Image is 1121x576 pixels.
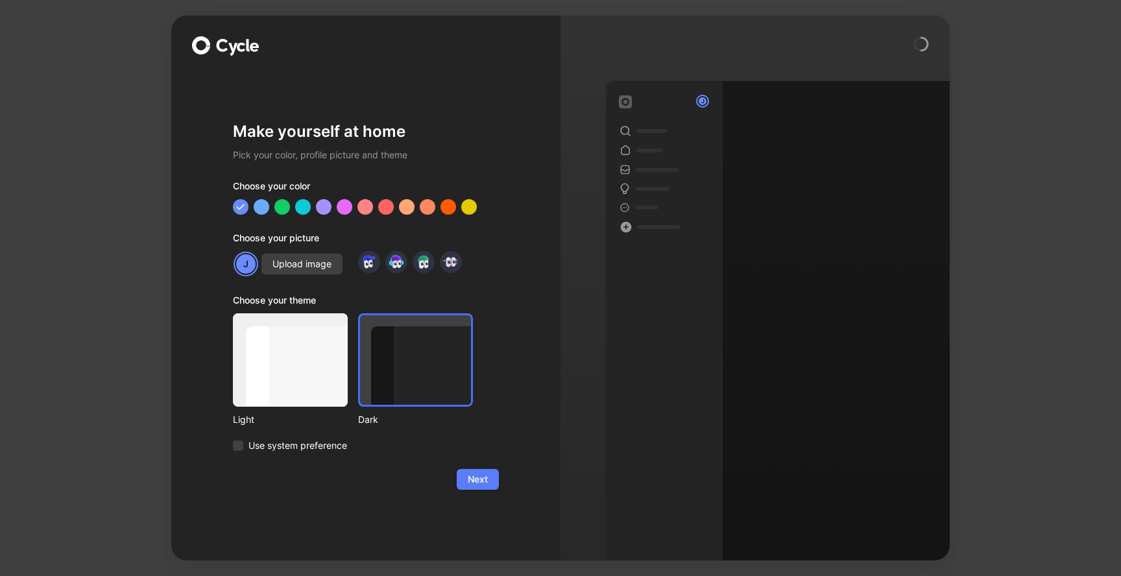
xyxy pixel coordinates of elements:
button: Upload image [261,254,343,274]
span: Use system preference [248,438,347,453]
img: avatar [415,253,432,270]
div: j [235,253,257,275]
img: workspace-default-logo-wX5zAyuM.png [619,95,632,108]
span: Upload image [272,256,331,272]
span: Next [468,472,488,487]
img: avatar [360,253,378,270]
h1: Make yourself at home [233,121,499,142]
div: Choose your color [233,178,499,199]
div: Dark [358,412,473,427]
button: Next [457,469,499,490]
div: Choose your picture [233,230,499,251]
div: j [697,96,708,106]
h2: Pick your color, profile picture and theme [233,147,499,163]
div: Choose your theme [233,293,473,313]
div: Light [233,412,348,427]
img: avatar [442,253,459,270]
img: avatar [387,253,405,270]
